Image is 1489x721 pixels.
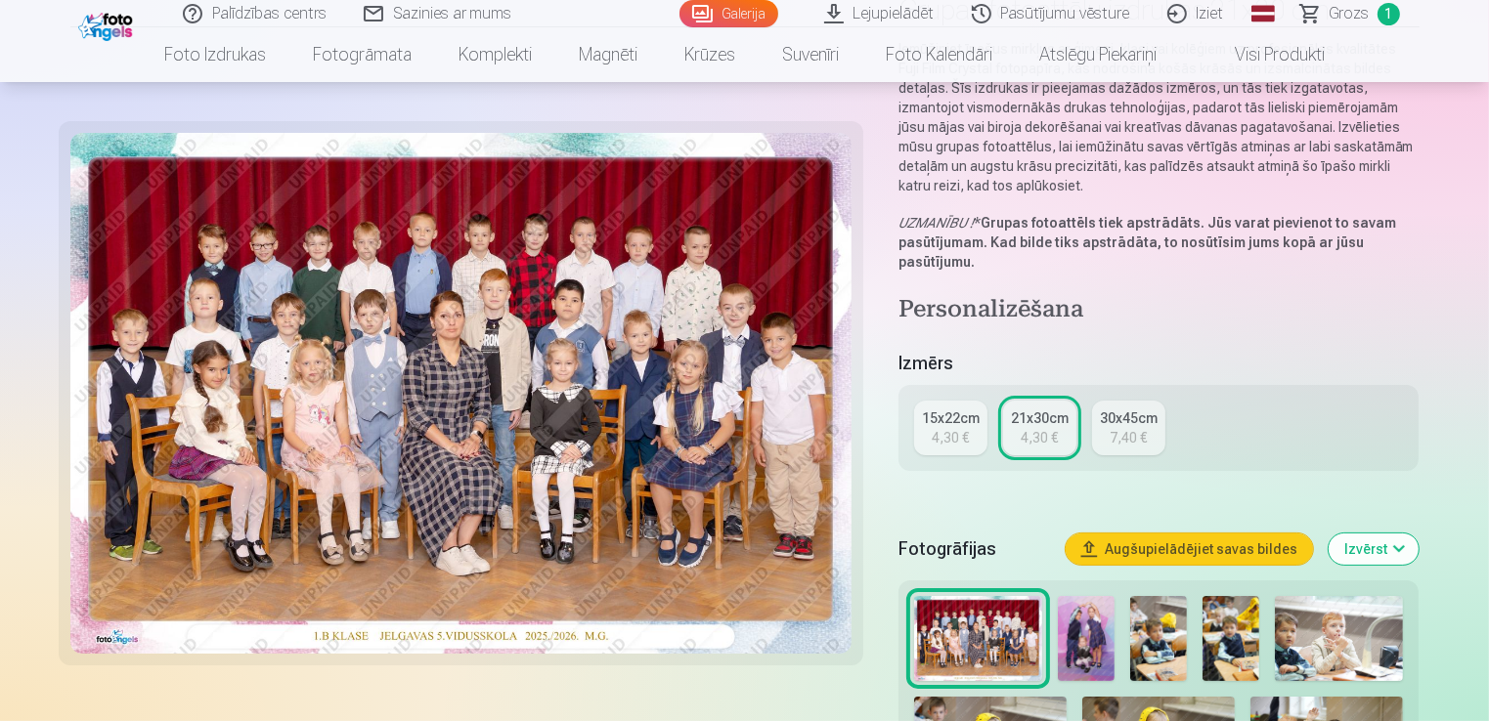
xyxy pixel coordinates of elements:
p: Iemūžiniet īpašus mirkļus ar ģimeni, klasi vai kolēģiem uz profesionālas kvalitātes Fuji Film Cry... [898,39,1420,195]
strong: Grupas fotoattēls tiek apstrādāts. Jūs varat pievienot to savam pasūtījumam. Kad bilde tiks apstr... [898,215,1396,270]
span: Grozs [1330,2,1370,25]
div: 21x30cm [1011,408,1069,428]
a: Suvenīri [759,27,862,82]
a: Foto izdrukas [141,27,289,82]
a: 21x30cm4,30 € [1003,401,1076,455]
a: Fotogrāmata [289,27,435,82]
a: 15x22cm4,30 € [914,401,987,455]
img: /fa1 [78,8,138,41]
span: 1 [1378,3,1400,25]
h5: Izmērs [898,350,1420,377]
div: 4,30 € [1021,428,1058,447]
a: Komplekti [435,27,555,82]
a: Magnēti [555,27,661,82]
div: 4,30 € [932,428,969,447]
a: Visi produkti [1180,27,1348,82]
a: Foto kalendāri [862,27,1016,82]
div: 30x45cm [1100,408,1158,428]
div: 7,40 € [1110,428,1147,447]
button: Augšupielādējiet savas bildes [1066,533,1313,565]
h5: Fotogrāfijas [898,535,1051,563]
h4: Personalizēšana [898,295,1420,326]
em: UZMANĪBU ! [898,215,974,231]
a: 30x45cm7,40 € [1092,401,1165,455]
a: Atslēgu piekariņi [1016,27,1180,82]
a: Krūzes [661,27,759,82]
button: Izvērst [1329,533,1419,565]
div: 15x22cm [922,408,980,428]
